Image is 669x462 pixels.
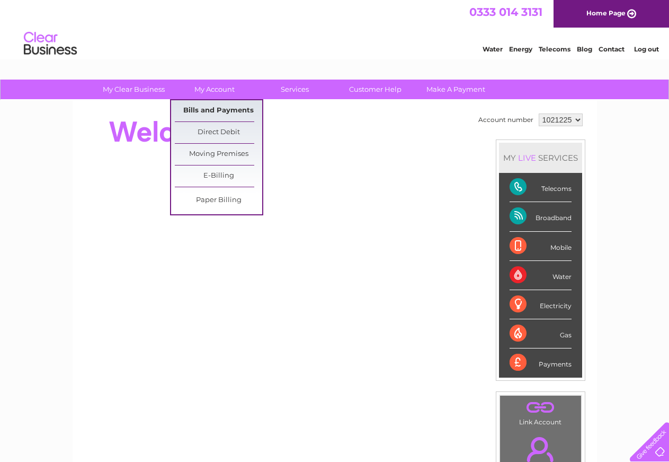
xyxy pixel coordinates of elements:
a: Contact [599,45,625,53]
div: MY SERVICES [499,143,582,173]
div: Gas [510,319,572,348]
a: My Account [171,80,258,99]
a: Paper Billing [175,190,262,211]
a: Moving Premises [175,144,262,165]
div: Telecoms [510,173,572,202]
a: Energy [509,45,532,53]
img: logo.png [23,28,77,60]
a: Bills and Payments [175,100,262,121]
div: LIVE [516,153,538,163]
a: Customer Help [332,80,419,99]
div: Payments [510,348,572,377]
td: Account number [476,111,536,129]
a: Blog [577,45,592,53]
a: Log out [634,45,659,53]
a: Make A Payment [412,80,499,99]
a: My Clear Business [90,80,177,99]
div: Water [510,261,572,290]
a: Water [483,45,503,53]
a: E-Billing [175,165,262,187]
td: Link Account [499,395,582,429]
a: Telecoms [539,45,570,53]
div: Electricity [510,290,572,319]
div: Clear Business is a trading name of Verastar Limited (registered in [GEOGRAPHIC_DATA] No. 3667643... [85,6,585,51]
div: Broadband [510,202,572,231]
a: 0333 014 3131 [469,5,542,19]
a: Services [251,80,338,99]
a: Direct Debit [175,122,262,143]
a: . [503,398,578,417]
div: Mobile [510,232,572,261]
